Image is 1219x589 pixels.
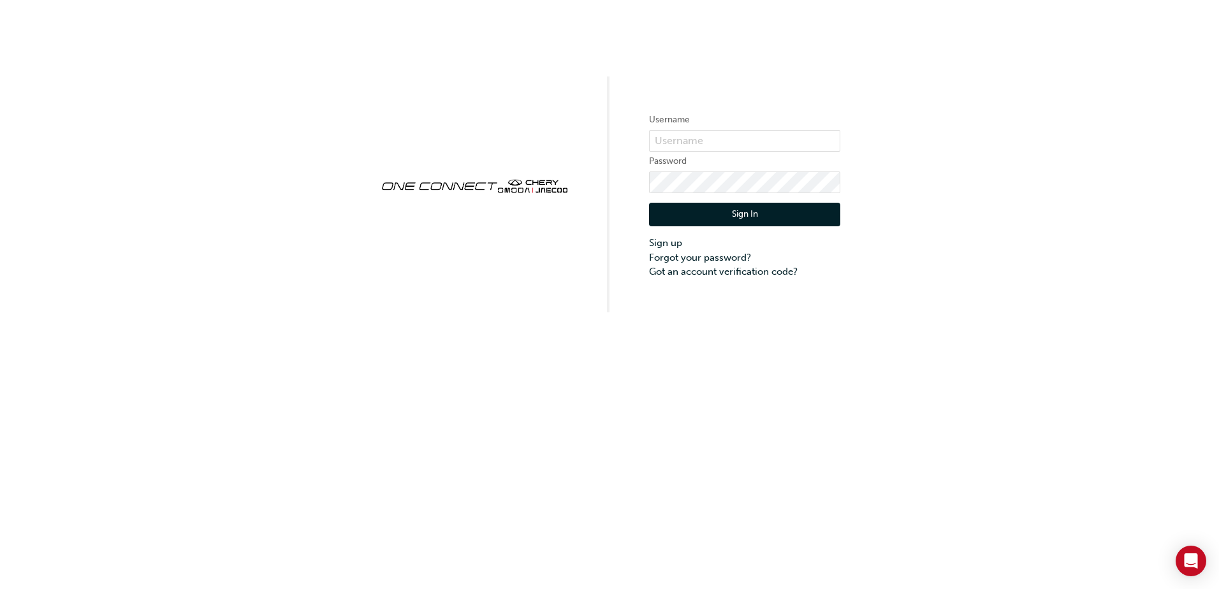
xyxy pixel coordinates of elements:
input: Username [649,130,840,152]
label: Username [649,112,840,127]
div: Open Intercom Messenger [1176,546,1206,576]
img: oneconnect [379,168,570,201]
a: Forgot your password? [649,251,840,265]
a: Got an account verification code? [649,265,840,279]
button: Sign In [649,203,840,227]
a: Sign up [649,236,840,251]
label: Password [649,154,840,169]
